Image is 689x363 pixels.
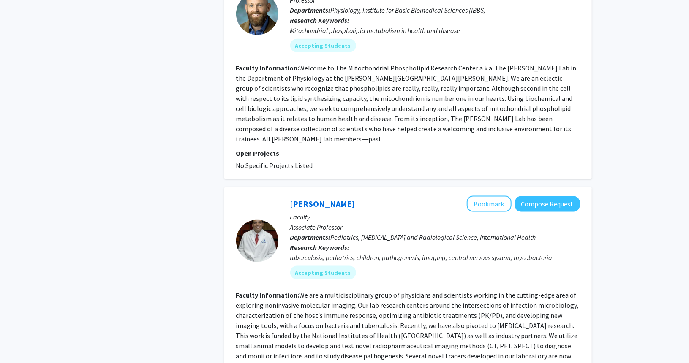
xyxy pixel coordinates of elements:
span: No Specific Projects Listed [236,161,313,170]
b: Faculty Information: [236,291,300,299]
div: tuberculosis, pediatrics, children, pathogenesis, imaging, central nervous system, mycobacteria [290,252,580,263]
iframe: Chat [6,325,36,357]
b: Departments: [290,6,331,14]
b: Research Keywords: [290,16,350,24]
button: Add Sanjay Jain to Bookmarks [467,196,512,212]
p: Open Projects [236,148,580,158]
a: [PERSON_NAME] [290,198,355,209]
div: Mitochondrial phospholipid metabolism in health and disease [290,25,580,35]
span: Pediatrics, [MEDICAL_DATA] and Radiological Science, International Health [331,233,536,241]
b: Departments: [290,233,331,241]
mat-chip: Accepting Students [290,266,356,279]
button: Compose Request to Sanjay Jain [515,196,580,212]
mat-chip: Accepting Students [290,39,356,52]
b: Research Keywords: [290,243,350,252]
span: Physiology, Institute for Basic Biomedical Sciences (IBBS) [331,6,486,14]
fg-read-more: Welcome to The Mitochondrial Phospholipid Research Center a.k.a. The [PERSON_NAME] Lab in the Dep... [236,64,577,143]
b: Faculty Information: [236,64,300,72]
p: Faculty [290,212,580,222]
p: Associate Professor [290,222,580,232]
